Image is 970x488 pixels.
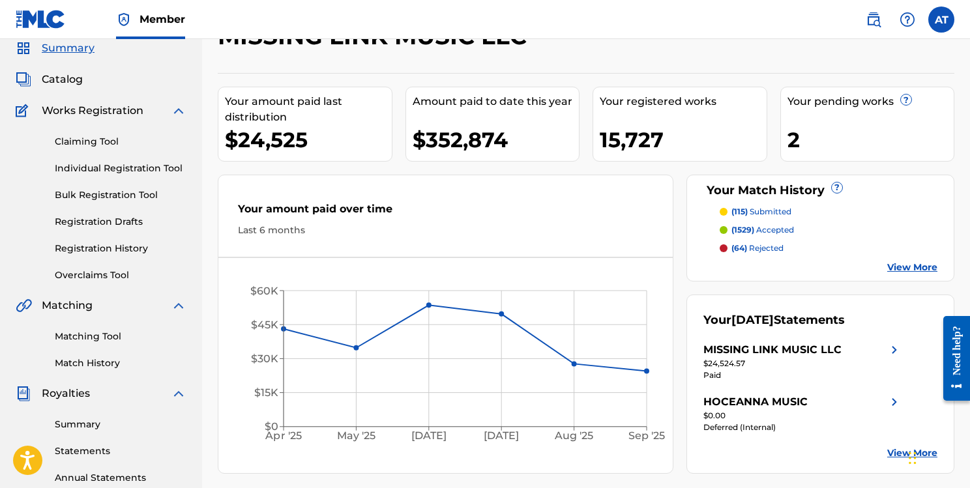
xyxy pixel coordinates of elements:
[731,206,791,218] p: submitted
[887,446,937,460] a: View More
[42,72,83,87] span: Catalog
[909,438,917,478] div: Drag
[55,444,186,458] a: Statements
[42,40,95,56] span: Summary
[787,94,954,109] div: Your pending works
[731,313,774,327] span: [DATE]
[731,243,747,253] span: (64)
[731,207,748,216] span: (115)
[42,298,93,313] span: Matching
[171,298,186,313] img: expand
[787,125,954,154] div: 2
[413,94,580,109] div: Amount paid to date this year
[116,12,132,27] img: Top Rightsholder
[225,94,392,125] div: Your amount paid last distribution
[703,422,902,433] div: Deferred (Internal)
[55,188,186,202] a: Bulk Registration Tool
[703,358,902,369] div: $24,524.57
[703,182,937,199] div: Your Match History
[887,394,902,410] img: right chevron icon
[628,429,665,442] tspan: Sep '25
[16,72,83,87] a: CatalogCatalog
[703,342,842,358] div: MISSING LINK MUSIC LLC
[55,215,186,229] a: Registration Drafts
[55,268,186,282] a: Overclaims Tool
[251,352,278,365] tspan: $30K
[600,125,767,154] div: 15,727
[337,429,375,442] tspan: May '25
[16,72,31,87] img: Catalog
[731,224,794,236] p: accepted
[265,429,301,442] tspan: Apr '25
[703,342,902,381] a: MISSING LINK MUSIC LLCright chevron icon$24,524.57Paid
[16,386,31,401] img: Royalties
[860,7,887,33] a: Public Search
[251,319,278,331] tspan: $45K
[16,40,95,56] a: SummarySummary
[42,386,90,401] span: Royalties
[55,471,186,485] a: Annual Statements
[55,162,186,175] a: Individual Registration Tool
[238,223,653,237] div: Last 6 months
[928,7,954,33] div: User Menu
[484,429,519,442] tspan: [DATE]
[933,306,970,411] iframe: Resource Center
[720,242,937,254] a: (64) rejected
[265,420,278,433] tspan: $0
[16,10,66,29] img: MLC Logo
[171,103,186,119] img: expand
[55,242,186,255] a: Registration History
[703,394,902,433] a: HOCEANNA MUSICright chevron icon$0.00Deferred (Internal)
[55,135,186,149] a: Claiming Tool
[238,201,653,223] div: Your amount paid over time
[413,125,580,154] div: $352,874
[16,298,32,313] img: Matching
[16,40,31,56] img: Summary
[832,182,842,193] span: ?
[554,429,593,442] tspan: Aug '25
[703,394,808,410] div: HOCEANNA MUSIC
[866,12,881,27] img: search
[55,356,186,370] a: Match History
[905,425,970,488] iframe: Chat Widget
[901,94,911,105] span: ?
[55,330,186,343] a: Matching Tool
[140,12,185,27] span: Member
[703,369,902,381] div: Paid
[411,429,447,442] tspan: [DATE]
[254,386,278,399] tspan: $15K
[703,311,845,329] div: Your Statements
[600,94,767,109] div: Your registered works
[703,410,902,422] div: $0.00
[894,7,920,33] div: Help
[16,103,33,119] img: Works Registration
[171,386,186,401] img: expand
[720,206,937,218] a: (115) submitted
[55,418,186,431] a: Summary
[887,342,902,358] img: right chevron icon
[731,242,784,254] p: rejected
[42,103,143,119] span: Works Registration
[731,225,754,235] span: (1529)
[225,125,392,154] div: $24,525
[900,12,915,27] img: help
[720,224,937,236] a: (1529) accepted
[887,261,937,274] a: View More
[250,285,278,297] tspan: $60K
